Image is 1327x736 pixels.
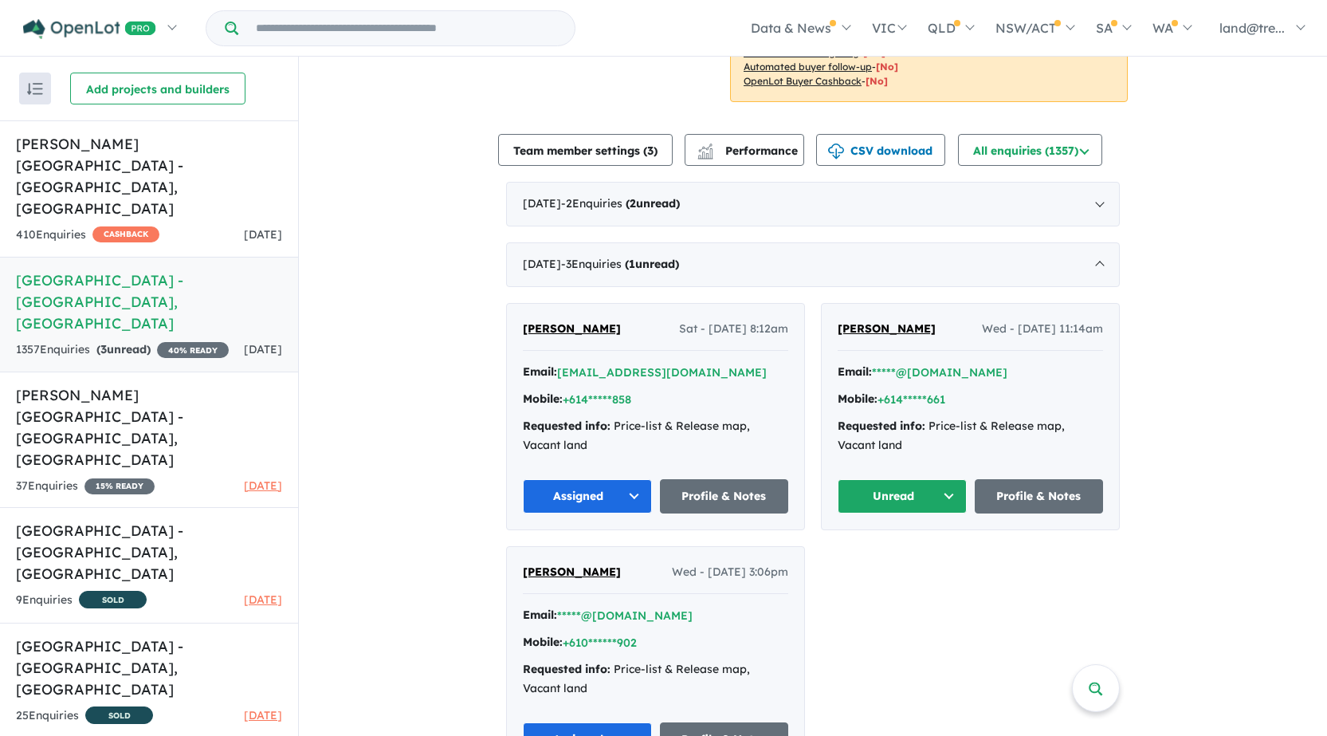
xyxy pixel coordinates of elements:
[84,478,155,494] span: 15 % READY
[506,182,1120,226] div: [DATE]
[244,478,282,493] span: [DATE]
[647,144,654,158] span: 3
[523,320,621,339] a: [PERSON_NAME]
[16,226,159,245] div: 410 Enquir ies
[244,227,282,242] span: [DATE]
[506,242,1120,287] div: [DATE]
[92,226,159,242] span: CASHBACK
[863,46,885,58] span: [No]
[700,144,798,158] span: Performance
[838,320,936,339] a: [PERSON_NAME]
[838,321,936,336] span: [PERSON_NAME]
[697,148,713,159] img: bar-chart.svg
[828,144,844,159] img: download icon
[523,660,788,699] div: Price-list & Release map, Vacant land
[16,591,147,611] div: 9 Enquir ies
[16,340,229,360] div: 1357 Enquir ies
[85,706,153,724] span: SOLD
[27,83,43,95] img: sort.svg
[626,196,680,211] strong: ( unread)
[685,134,804,166] button: Performance
[157,342,229,358] span: 40 % READY
[16,477,155,496] div: 37 Enquir ies
[1219,20,1285,36] span: land@tre...
[698,144,713,152] img: line-chart.svg
[523,608,557,622] strong: Email:
[672,563,788,582] span: Wed - [DATE] 3:06pm
[523,479,652,514] button: Assigned
[523,662,610,676] strong: Requested info:
[16,706,153,726] div: 25 Enquir ies
[744,46,859,58] u: Social media retargeting
[523,635,563,649] strong: Mobile:
[523,392,563,406] strong: Mobile:
[523,419,610,433] strong: Requested info:
[244,342,282,356] span: [DATE]
[838,392,877,406] strong: Mobile:
[838,419,925,433] strong: Requested info:
[523,321,621,336] span: [PERSON_NAME]
[244,708,282,722] span: [DATE]
[561,196,680,211] span: - 2 Enquir ies
[866,75,888,87] span: [No]
[816,134,945,166] button: CSV download
[625,257,679,271] strong: ( unread)
[100,342,107,356] span: 3
[70,73,245,104] button: Add projects and builders
[244,592,282,607] span: [DATE]
[23,19,156,39] img: Openlot PRO Logo White
[557,364,767,381] button: [EMAIL_ADDRESS][DOMAIN_NAME]
[498,134,673,166] button: Team member settings (3)
[16,133,282,219] h5: [PERSON_NAME][GEOGRAPHIC_DATA] - [GEOGRAPHIC_DATA] , [GEOGRAPHIC_DATA]
[876,61,898,73] span: [No]
[523,565,621,579] span: [PERSON_NAME]
[523,417,788,455] div: Price-list & Release map, Vacant land
[16,520,282,584] h5: [GEOGRAPHIC_DATA] - [GEOGRAPHIC_DATA] , [GEOGRAPHIC_DATA]
[523,563,621,582] a: [PERSON_NAME]
[561,257,679,271] span: - 3 Enquir ies
[241,11,571,45] input: Try estate name, suburb, builder or developer
[838,417,1103,455] div: Price-list & Release map, Vacant land
[679,320,788,339] span: Sat - [DATE] 8:12am
[838,364,872,379] strong: Email:
[982,320,1103,339] span: Wed - [DATE] 11:14am
[744,75,862,87] u: OpenLot Buyer Cashback
[16,270,282,334] h5: [GEOGRAPHIC_DATA] - [GEOGRAPHIC_DATA] , [GEOGRAPHIC_DATA]
[744,61,872,73] u: Automated buyer follow-up
[16,636,282,700] h5: [GEOGRAPHIC_DATA] - [GEOGRAPHIC_DATA] , [GEOGRAPHIC_DATA]
[629,257,635,271] span: 1
[660,479,789,514] a: Profile & Notes
[96,342,151,356] strong: ( unread)
[958,134,1102,166] button: All enquiries (1357)
[523,364,557,379] strong: Email:
[630,196,636,211] span: 2
[79,591,147,608] span: SOLD
[838,479,967,514] button: Unread
[16,384,282,470] h5: [PERSON_NAME] [GEOGRAPHIC_DATA] - [GEOGRAPHIC_DATA] , [GEOGRAPHIC_DATA]
[975,479,1104,514] a: Profile & Notes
